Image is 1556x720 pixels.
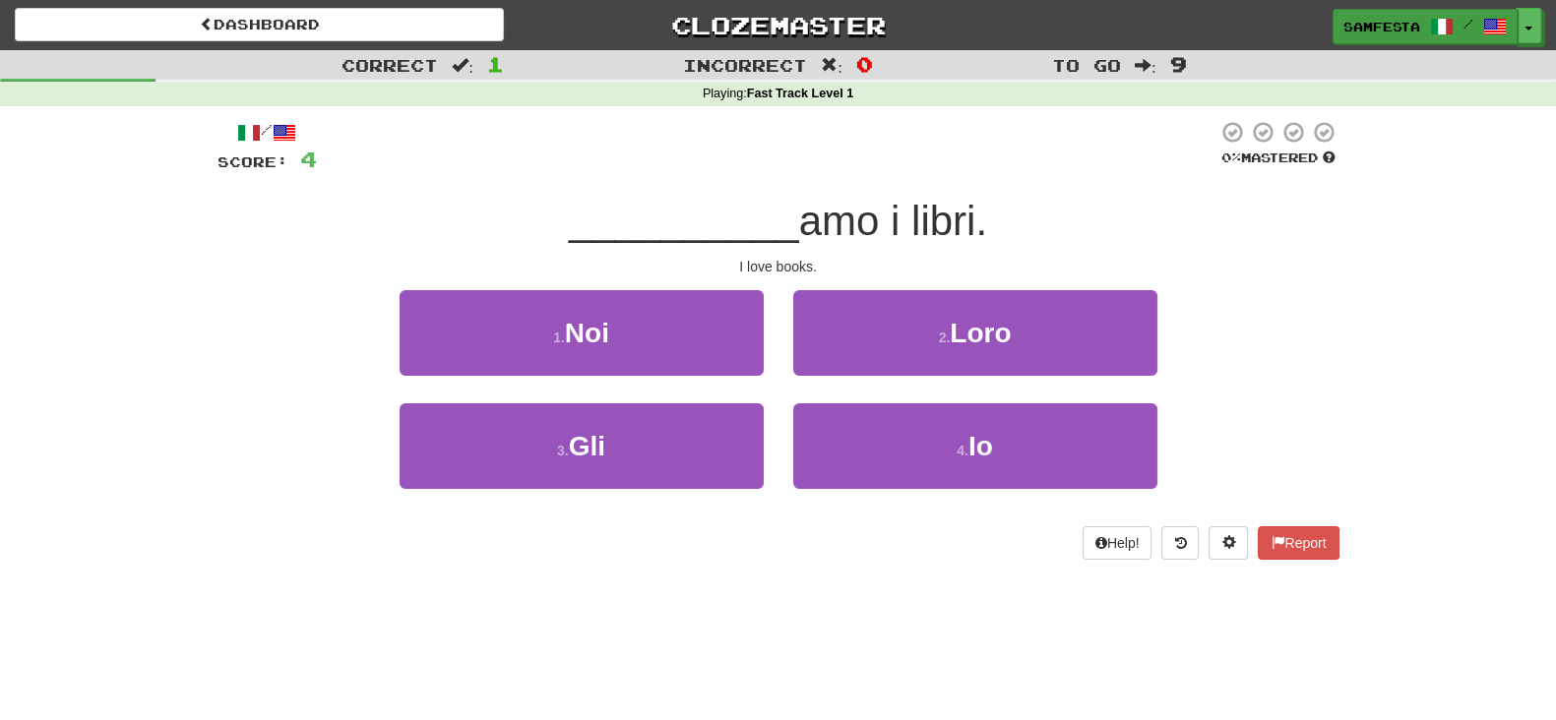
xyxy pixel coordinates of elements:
span: Score: [218,153,288,170]
button: Round history (alt+y) [1161,526,1199,560]
span: 0 [856,52,873,76]
button: 4.Io [793,403,1157,489]
small: 2 . [939,330,951,345]
a: Dashboard [15,8,504,41]
span: Gli [569,431,605,461]
small: 4 . [957,443,968,458]
a: samfesta / [1333,9,1518,44]
span: Noi [565,318,609,348]
span: : [1135,57,1156,74]
span: 0 % [1221,150,1241,165]
span: To go [1052,55,1121,75]
div: Mastered [1217,150,1339,167]
span: 4 [300,147,317,171]
span: samfesta [1343,18,1420,35]
span: Io [968,431,993,461]
span: Loro [950,318,1011,348]
span: __________ [569,198,799,244]
button: 1.Noi [400,290,764,376]
span: : [452,57,473,74]
button: Help! [1083,526,1152,560]
span: Correct [342,55,438,75]
button: 3.Gli [400,403,764,489]
span: 1 [487,52,504,76]
a: Clozemaster [533,8,1023,42]
span: amo i libri. [799,198,987,244]
span: Incorrect [683,55,807,75]
small: 3 . [557,443,569,458]
div: I love books. [218,257,1339,276]
span: 9 [1170,52,1187,76]
button: Report [1258,526,1338,560]
div: / [218,120,317,145]
span: / [1463,17,1473,30]
span: : [821,57,842,74]
small: 1 . [553,330,565,345]
strong: Fast Track Level 1 [747,87,854,100]
button: 2.Loro [793,290,1157,376]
